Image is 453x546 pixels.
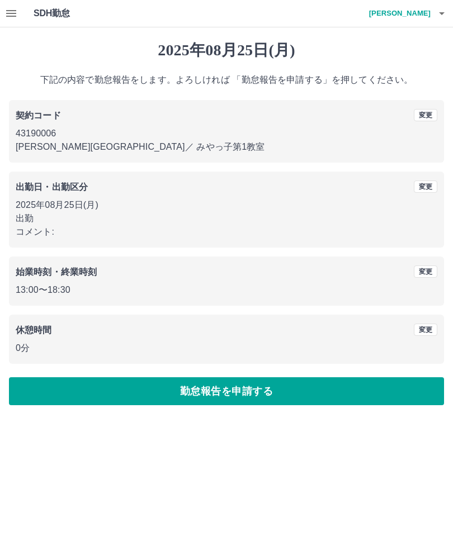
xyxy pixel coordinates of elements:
button: 変更 [414,324,437,336]
b: 休憩時間 [16,325,52,335]
b: 契約コード [16,111,61,120]
p: [PERSON_NAME][GEOGRAPHIC_DATA] ／ みやっ子第1教室 [16,140,437,154]
b: 始業時刻・終業時刻 [16,267,97,277]
button: 変更 [414,265,437,278]
p: 43190006 [16,127,437,140]
p: 13:00 〜 18:30 [16,283,437,297]
b: 出勤日・出勤区分 [16,182,88,192]
button: 勤怠報告を申請する [9,377,444,405]
p: 下記の内容で勤怠報告をします。よろしければ 「勤怠報告を申請する」を押してください。 [9,73,444,87]
p: コメント: [16,225,437,239]
p: 2025年08月25日(月) [16,198,437,212]
p: 0分 [16,341,437,355]
button: 変更 [414,181,437,193]
button: 変更 [414,109,437,121]
p: 出勤 [16,212,437,225]
h1: 2025年08月25日(月) [9,41,444,60]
